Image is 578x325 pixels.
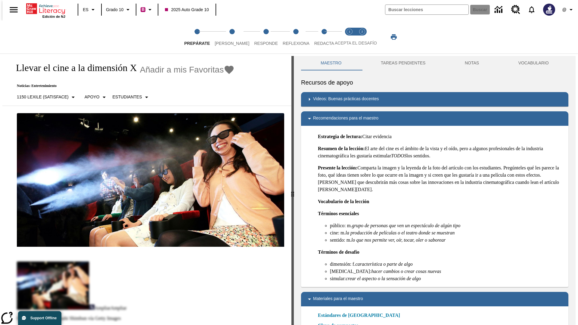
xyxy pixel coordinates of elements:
li: sentido: m. [330,237,564,244]
strong: Resumen de la lección: [318,146,365,151]
button: Maestro [301,56,361,70]
strong: Términos de desafío [318,249,359,255]
button: Lee step 2 of 5 [210,20,254,54]
h6: Recursos de apoyo [301,78,568,87]
span: Redacta [314,41,334,46]
button: Support Offline [18,311,61,325]
em: TODOS [391,153,406,158]
em: crear el aspecto o la sensación de algo [346,276,421,281]
p: Videos: Buenas prácticas docentes [313,96,379,103]
button: Lenguaje: ES, Selecciona un idioma [80,4,99,15]
button: Responde step 3 of 5 [249,20,283,54]
button: Redacta step 5 of 5 [309,20,339,54]
button: Seleccionar estudiante [110,92,153,103]
li: simular: [330,275,564,282]
button: VOCABULARIO [499,56,568,70]
div: Pulsa la tecla de intro o la barra espaciadora y luego presiona las flechas de derecha e izquierd... [291,56,294,325]
span: Prepárate [184,41,210,46]
div: Recomendaciones para el maestro [301,111,568,126]
span: @ [562,7,566,13]
button: Grado: Grado 10, Elige un grado [104,4,134,15]
div: activity [294,56,576,325]
strong: Términos esenciales [318,211,359,216]
span: B [141,6,144,13]
p: 1150 Lexile (Satisface) [17,94,69,100]
li: [MEDICAL_DATA]: [330,268,564,275]
img: El panel situado frente a los asientos rocía con agua nebulizada al feliz público en un cine equi... [17,113,284,247]
button: TAREAS PENDIENTES [361,56,445,70]
h1: Llevar el cine a la dimensión X [10,62,137,73]
button: NOTAS [445,56,499,70]
li: público: m. [330,222,564,229]
img: Avatar [543,4,555,16]
button: Añadir a mis Favoritas - Llevar el cine a la dimensión X [140,64,235,75]
em: característica o parte de algo [355,262,412,267]
a: Centro de información [491,2,508,18]
span: [PERSON_NAME] [215,41,249,46]
em: grupo de personas que ven un espectáculo de algún tipo [352,223,460,228]
text: 1 [349,30,350,33]
input: Buscar campo [385,5,468,14]
p: Apoyo [85,94,100,100]
a: Estándares de [GEOGRAPHIC_DATA] [318,312,404,319]
strong: Estrategia de lectura: [318,134,362,139]
button: Prepárate step 1 of 5 [179,20,215,54]
span: Edición de NJ [42,15,65,18]
p: Materiales para el maestro [313,296,363,303]
span: Grado 10 [106,7,123,13]
button: Abrir el menú lateral [5,1,23,19]
div: Materiales para el maestro [301,292,568,306]
li: dimensión: f. [330,261,564,268]
strong: : [356,165,357,170]
p: Recomendaciones para el maestro [313,115,378,122]
div: Portada [26,2,65,18]
button: Perfil/Configuración [559,4,578,15]
strong: Vocabulario de la lección [318,199,369,204]
text: 2 [361,30,363,33]
strong: Presente la lección [318,165,356,170]
button: Acepta el desafío contesta step 2 of 2 [353,20,371,54]
em: hacer cambios o crear cosas nuevas [371,269,441,274]
button: Imprimir [384,32,403,42]
a: Notificaciones [524,2,539,17]
span: Support Offline [30,316,57,320]
div: Videos: Buenas prácticas docentes [301,92,568,107]
button: Boost El color de la clase es rojo violeta. Cambiar el color de la clase. [138,4,156,15]
span: 2025 Auto Grade 10 [165,7,209,13]
p: Citar evidencia [318,133,564,140]
button: Seleccione Lexile, 1150 Lexile (Satisface) [14,92,79,103]
button: Acepta el desafío lee step 1 of 2 [341,20,358,54]
span: ACEPTA EL DESAFÍO [335,41,377,45]
span: Añadir a mis Favoritas [140,65,224,75]
span: Responde [254,41,278,46]
span: Reflexiona [283,41,309,46]
span: ES [83,7,89,13]
button: Tipo de apoyo, Apoyo [82,92,110,103]
p: El arte del cine es el ámbito de la vista y el oído, pero a algunos profesionales de la industria... [318,145,564,159]
p: Comparta la imagen y la leyenda de la foto del artículo con los estudiantes. Pregúnteles qué les ... [318,164,564,193]
div: reading [2,56,291,322]
div: Instructional Panel Tabs [301,56,568,70]
li: cine: m. [330,229,564,237]
button: Reflexiona step 4 of 5 [278,20,314,54]
a: Centro de recursos, Se abrirá en una pestaña nueva. [508,2,524,18]
p: Estudiantes [113,94,142,100]
em: la producción de películas o el teatro donde se muestran [346,230,455,235]
p: Noticias: Entretenimiento [10,84,235,88]
button: Escoja un nuevo avatar [539,2,559,17]
em: lo que nos permite ver, oír, tocar, oler o saborear [351,237,446,243]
